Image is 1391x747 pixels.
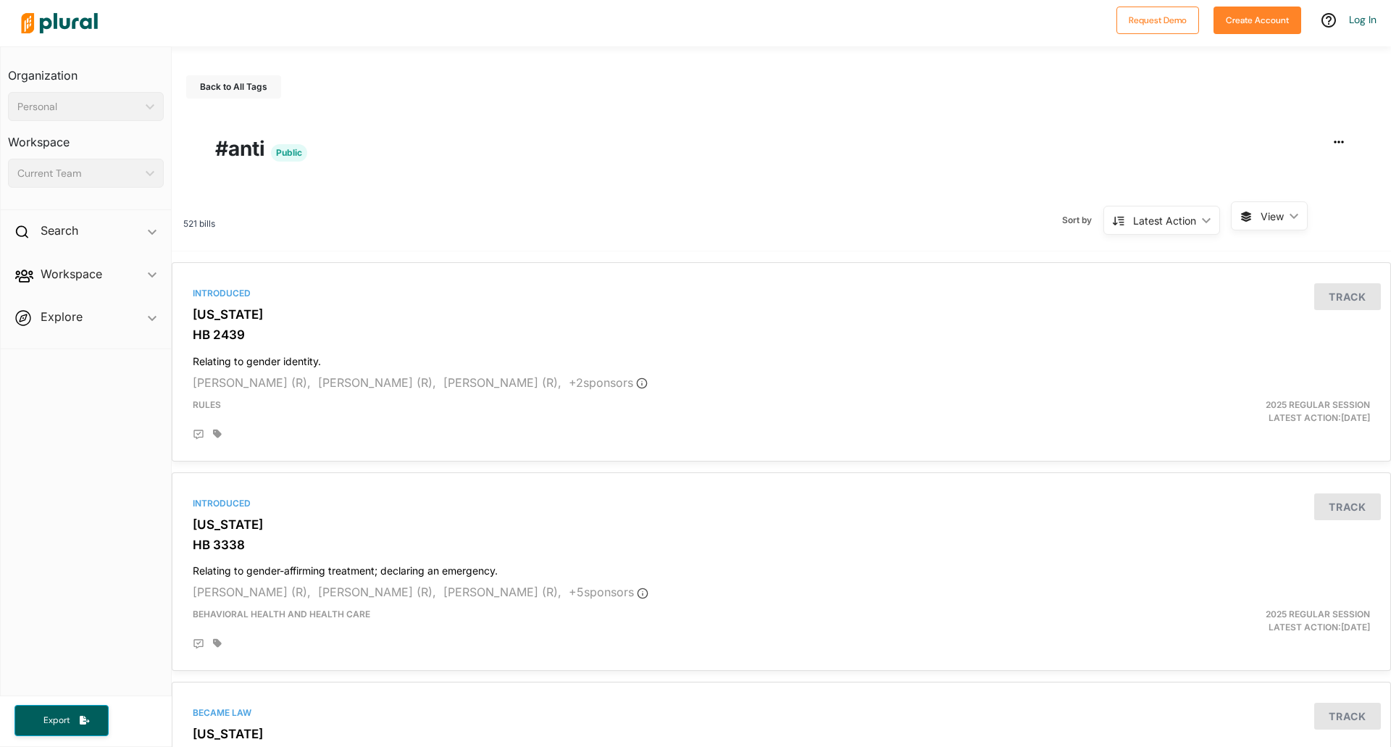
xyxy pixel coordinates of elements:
[193,727,1370,741] h3: [US_STATE]
[8,54,164,86] h3: Organization
[1266,399,1370,410] span: 2025 Regular Session
[569,375,648,390] span: + 2 sponsor s
[1116,12,1199,27] a: Request Demo
[193,585,311,599] span: [PERSON_NAME] (R),
[318,585,436,599] span: [PERSON_NAME] (R),
[1133,213,1196,228] div: Latest Action
[1214,12,1301,27] a: Create Account
[193,609,370,619] span: Behavioral Health and Health Care
[271,144,307,162] span: Public
[443,375,561,390] span: [PERSON_NAME] (R),
[981,608,1381,634] div: Latest Action: [DATE]
[193,497,1370,510] div: Introduced
[318,375,436,390] span: [PERSON_NAME] (R),
[1266,609,1370,619] span: 2025 Regular Session
[1116,7,1199,34] button: Request Demo
[33,714,80,727] span: Export
[1261,209,1284,224] span: View
[193,638,204,650] div: Add Position Statement
[193,538,1370,552] h3: HB 3338
[183,218,215,229] span: 521 bills
[41,222,78,238] h2: Search
[1314,703,1381,730] button: Track
[981,398,1381,425] div: Latest Action: [DATE]
[193,706,1370,719] div: Became Law
[193,327,1370,342] h3: HB 2439
[193,429,204,441] div: Add Position Statement
[1214,7,1301,34] button: Create Account
[213,429,222,439] div: Add tags
[8,121,164,153] h3: Workspace
[193,399,221,410] span: Rules
[14,705,109,736] button: Export
[186,75,281,99] button: Back to All Tags
[193,287,1370,300] div: Introduced
[1314,493,1381,520] button: Track
[17,166,140,181] div: Current Team
[1314,283,1381,310] button: Track
[1349,13,1377,26] a: Log In
[213,638,222,648] div: Add tags
[200,81,267,92] span: Back to All Tags
[193,307,1370,322] h3: [US_STATE]
[569,585,648,599] span: + 5 sponsor s
[193,558,1370,577] h4: Relating to gender-affirming treatment; declaring an emergency.
[215,133,1348,164] h1: #anti
[193,375,311,390] span: [PERSON_NAME] (R),
[193,517,1370,532] h3: [US_STATE]
[443,585,561,599] span: [PERSON_NAME] (R),
[193,349,1370,368] h4: Relating to gender identity.
[17,99,140,114] div: Personal
[1062,214,1103,227] span: Sort by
